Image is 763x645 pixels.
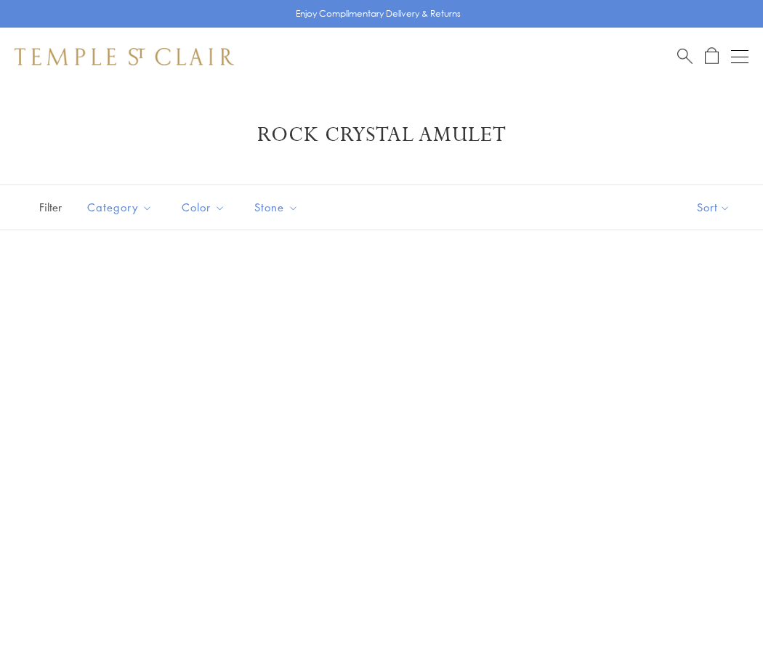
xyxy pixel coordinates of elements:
[731,48,748,65] button: Open navigation
[171,191,236,224] button: Color
[174,198,236,216] span: Color
[664,185,763,230] button: Show sort by
[76,191,163,224] button: Category
[243,191,310,224] button: Stone
[296,7,461,21] p: Enjoy Complimentary Delivery & Returns
[36,122,727,148] h1: Rock Crystal Amulet
[80,198,163,216] span: Category
[705,47,719,65] a: Open Shopping Bag
[247,198,310,216] span: Stone
[677,47,693,65] a: Search
[15,48,234,65] img: Temple St. Clair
